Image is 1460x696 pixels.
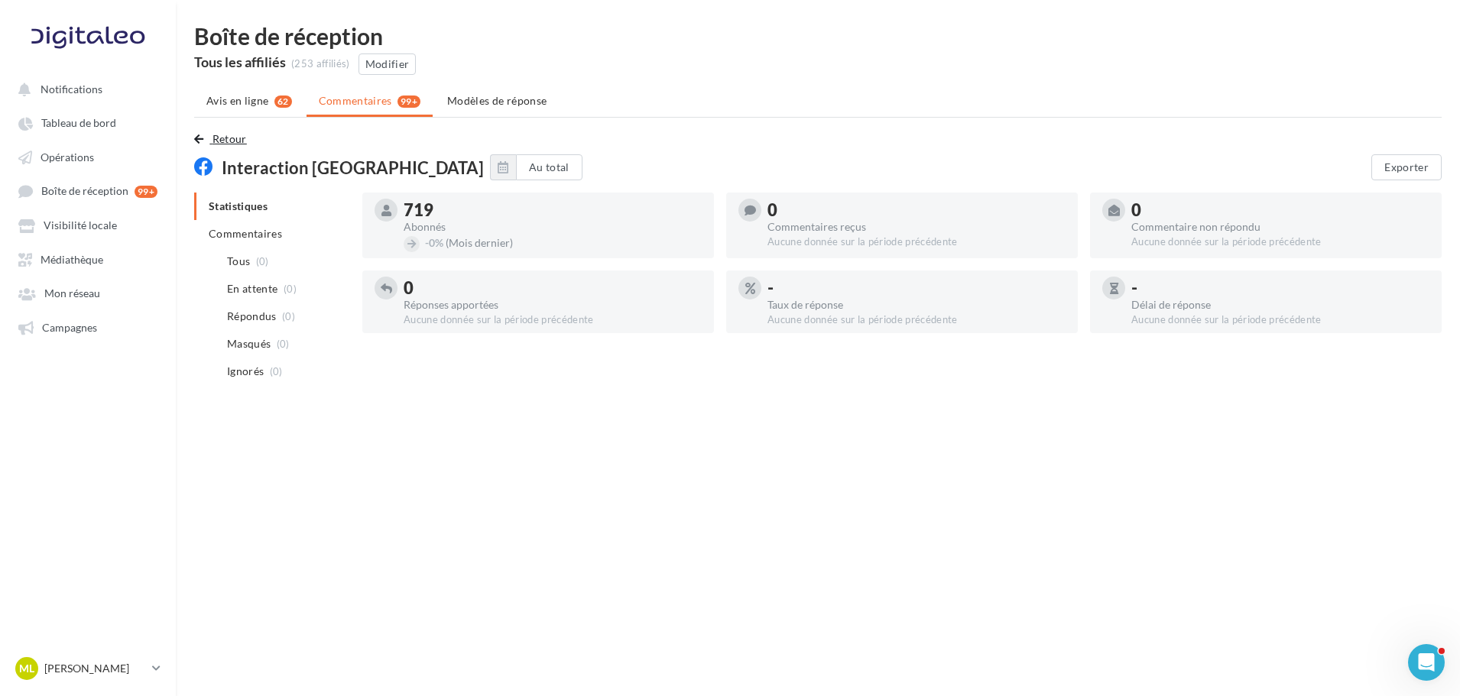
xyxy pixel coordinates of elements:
[41,185,128,198] span: Boîte de réception
[425,236,443,249] span: 0%
[222,157,484,177] span: Interaction [GEOGRAPHIC_DATA]
[284,283,297,295] span: (0)
[767,235,1066,249] div: Aucune donnée sur la période précédente
[9,176,167,205] a: Boîte de réception 99+
[41,83,102,95] span: Notifications
[404,280,702,296] div: 0
[277,338,290,350] span: (0)
[194,130,253,148] button: Retour
[291,57,350,71] div: (253 affiliés)
[359,53,417,75] button: Modifier
[425,236,429,249] span: -
[44,219,117,232] span: Visibilité locale
[135,186,157,198] div: 99+
[767,202,1066,219] div: 0
[404,202,702,219] div: 719
[447,94,547,107] span: Modèles de réponse
[9,211,167,238] a: Visibilité locale
[194,55,286,69] div: Tous les affiliés
[1131,235,1429,249] div: Aucune donnée sur la période précédente
[446,236,513,249] span: (Mois dernier)
[516,154,582,180] button: Au total
[227,336,271,351] span: Masqués
[404,222,702,232] div: Abonnés
[1371,154,1442,180] button: Exporter
[404,313,702,327] div: Aucune donnée sur la période précédente
[9,143,167,170] a: Opérations
[194,24,1442,47] div: Boîte de réception
[9,313,167,341] a: Campagnes
[1131,299,1429,310] div: Délai de réponse
[206,93,269,108] span: Avis en ligne
[41,253,103,266] span: Médiathèque
[270,365,283,377] span: (0)
[256,255,269,267] span: (0)
[1131,313,1429,327] div: Aucune donnée sur la période précédente
[227,309,277,324] span: Répondus
[42,321,97,334] span: Campagnes
[41,117,116,130] span: Tableau de bord
[767,222,1066,232] div: Commentaires reçus
[12,654,164,683] a: ML [PERSON_NAME]
[1131,202,1429,219] div: 0
[1408,644,1445,681] iframe: Intercom live chat
[227,254,250,269] span: Tous
[767,299,1066,310] div: Taux de réponse
[1131,222,1429,232] div: Commentaire non répondu
[209,227,282,240] span: Commentaires
[9,279,167,306] a: Mon réseau
[282,310,295,322] span: (0)
[44,661,146,676] p: [PERSON_NAME]
[274,95,292,108] div: 62
[490,154,582,180] button: Au total
[213,132,247,145] span: Retour
[19,661,34,676] span: ML
[227,281,278,296] span: En attente
[767,280,1066,296] div: -
[41,151,94,163] span: Opérations
[9,75,161,102] button: Notifications
[404,299,702,310] div: Réponses apportées
[767,313,1066,327] div: Aucune donnée sur la période précédente
[44,287,100,300] span: Mon réseau
[9,108,167,136] a: Tableau de bord
[9,245,167,273] a: Médiathèque
[227,364,264,379] span: Ignorés
[1131,280,1429,296] div: -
